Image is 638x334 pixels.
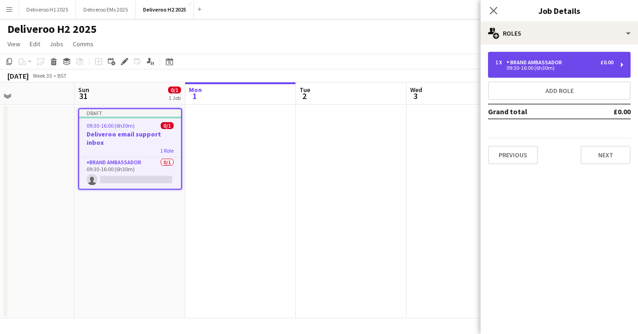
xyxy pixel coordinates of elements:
[298,91,310,101] span: 2
[79,109,181,117] div: Draft
[495,66,613,70] div: 09:30-16:00 (6h30m)
[507,59,566,66] div: Brand Ambassador
[488,146,538,164] button: Previous
[7,40,20,48] span: View
[76,0,136,19] button: Deliveroo EMs 2025
[409,91,422,101] span: 3
[4,38,24,50] a: View
[26,38,44,50] a: Edit
[189,86,202,94] span: Mon
[87,122,135,129] span: 09:30-16:00 (6h30m)
[69,38,97,50] a: Comms
[300,86,310,94] span: Tue
[481,22,638,44] div: Roles
[78,86,89,94] span: Sun
[169,94,181,101] div: 1 Job
[488,104,587,119] td: Grand total
[188,91,202,101] span: 1
[136,0,194,19] button: Deliveroo H2 2025
[57,72,67,79] div: BST
[79,130,181,147] h3: Deliveroo email support inbox
[161,122,174,129] span: 0/1
[587,104,631,119] td: £0.00
[7,22,97,36] h1: Deliveroo H2 2025
[73,40,94,48] span: Comms
[581,146,631,164] button: Next
[7,71,29,80] div: [DATE]
[31,72,54,79] span: Week 35
[79,157,181,189] app-card-role: Brand Ambassador0/109:30-16:00 (6h30m)
[30,40,40,48] span: Edit
[495,59,507,66] div: 1 x
[46,38,67,50] a: Jobs
[19,0,76,19] button: Deliveroo H1 2025
[78,108,182,190] app-job-card: Draft09:30-16:00 (6h30m)0/1Deliveroo email support inbox1 RoleBrand Ambassador0/109:30-16:00 (6h30m)
[488,81,631,100] button: Add role
[168,87,181,93] span: 0/1
[50,40,63,48] span: Jobs
[77,91,89,101] span: 31
[481,5,638,17] h3: Job Details
[160,147,174,154] span: 1 Role
[600,59,613,66] div: £0.00
[410,86,422,94] span: Wed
